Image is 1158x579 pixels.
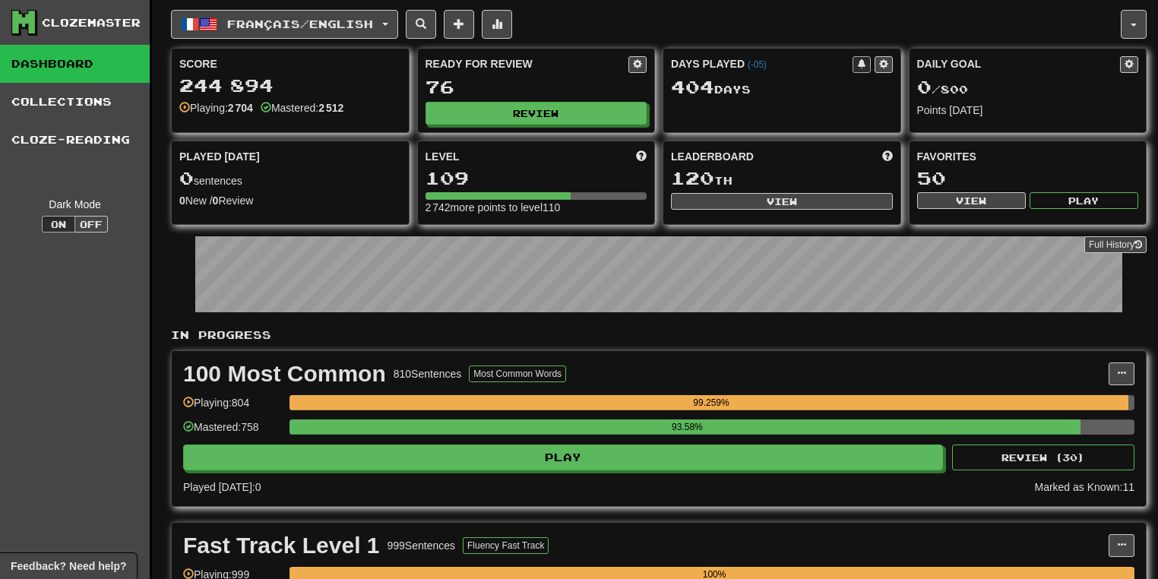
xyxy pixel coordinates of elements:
span: 0 [179,167,194,188]
div: Playing: 804 [183,395,282,420]
div: 999 Sentences [388,538,456,553]
div: Points [DATE] [917,103,1139,118]
button: Off [74,216,108,233]
div: Playing: [179,100,253,115]
div: Day s [671,78,893,97]
span: 0 [917,76,932,97]
div: Mastered: [261,100,343,115]
span: This week in points, UTC [882,149,893,164]
div: New / Review [179,193,401,208]
div: Marked as Known: 11 [1034,479,1134,495]
span: / 800 [917,83,968,96]
div: 76 [426,78,647,96]
button: Français/English [171,10,398,39]
div: sentences [179,169,401,188]
div: 99.259% [294,395,1128,410]
strong: 2 704 [228,102,253,114]
div: 244 894 [179,76,401,95]
span: Played [DATE]: 0 [183,481,261,493]
div: 50 [917,169,1139,188]
a: (-05) [748,59,767,70]
div: Dark Mode [11,197,138,212]
button: Review (30) [952,445,1134,470]
button: View [671,193,893,210]
span: Level [426,149,460,164]
div: 2 742 more points to level 110 [426,200,647,215]
div: Clozemaster [42,15,141,30]
button: On [42,216,75,233]
div: Score [179,56,401,71]
div: 100 Most Common [183,362,386,385]
span: Played [DATE] [179,149,260,164]
strong: 2 512 [318,102,343,114]
p: In Progress [171,327,1147,343]
span: Leaderboard [671,149,754,164]
button: Search sentences [406,10,436,39]
div: Fast Track Level 1 [183,534,380,557]
button: Fluency Fast Track [463,537,549,554]
span: Open feedback widget [11,558,126,574]
div: th [671,169,893,188]
button: More stats [482,10,512,39]
span: 120 [671,167,714,188]
div: 109 [426,169,647,188]
div: Ready for Review [426,56,629,71]
button: Review [426,102,647,125]
div: Mastered: 758 [183,419,282,445]
button: Most Common Words [469,365,566,382]
div: 93.58% [294,419,1080,435]
span: 404 [671,76,714,97]
strong: 0 [213,195,219,207]
span: Français / English [227,17,373,30]
div: Favorites [917,149,1139,164]
strong: 0 [179,195,185,207]
button: View [917,192,1026,209]
div: 810 Sentences [394,366,462,381]
div: Days Played [671,56,853,71]
a: Full History [1084,236,1147,253]
span: Score more points to level up [636,149,647,164]
button: Play [1030,192,1138,209]
div: Daily Goal [917,56,1121,73]
button: Add sentence to collection [444,10,474,39]
button: Play [183,445,943,470]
